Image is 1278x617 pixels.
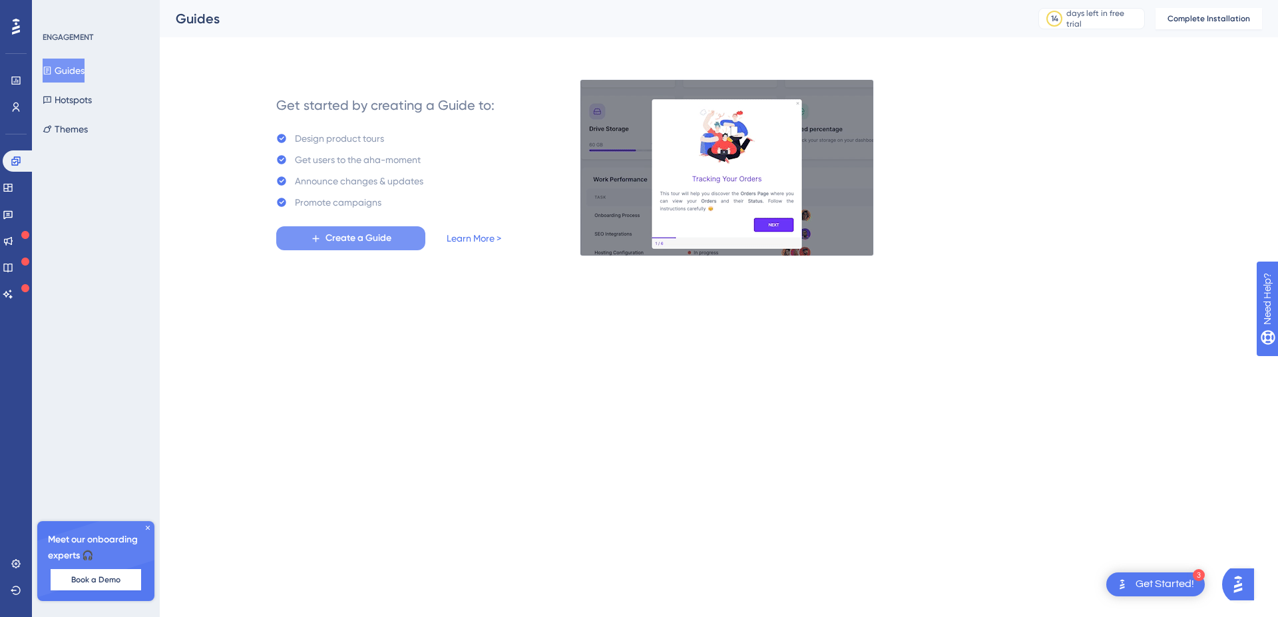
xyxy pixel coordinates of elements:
[276,96,495,114] div: Get started by creating a Guide to:
[43,88,92,112] button: Hotspots
[295,152,421,168] div: Get users to the aha-moment
[295,194,381,210] div: Promote campaigns
[1066,8,1140,29] div: days left in free trial
[1136,577,1194,592] div: Get Started!
[43,117,88,141] button: Themes
[276,226,425,250] button: Create a Guide
[176,9,1005,28] div: Guides
[1222,564,1262,604] iframe: UserGuiding AI Assistant Launcher
[43,32,93,43] div: ENGAGEMENT
[295,173,423,189] div: Announce changes & updates
[580,79,874,256] img: 21a29cd0e06a8f1d91b8bced9f6e1c06.gif
[447,230,501,246] a: Learn More >
[1106,572,1205,596] div: Open Get Started! checklist, remaining modules: 3
[1156,8,1262,29] button: Complete Installation
[51,569,141,590] button: Book a Demo
[1114,576,1130,592] img: launcher-image-alternative-text
[71,574,120,585] span: Book a Demo
[1051,13,1058,24] div: 14
[1168,13,1250,24] span: Complete Installation
[295,130,384,146] div: Design product tours
[1193,569,1205,581] div: 3
[31,3,83,19] span: Need Help?
[325,230,391,246] span: Create a Guide
[43,59,85,83] button: Guides
[48,532,144,564] span: Meet our onboarding experts 🎧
